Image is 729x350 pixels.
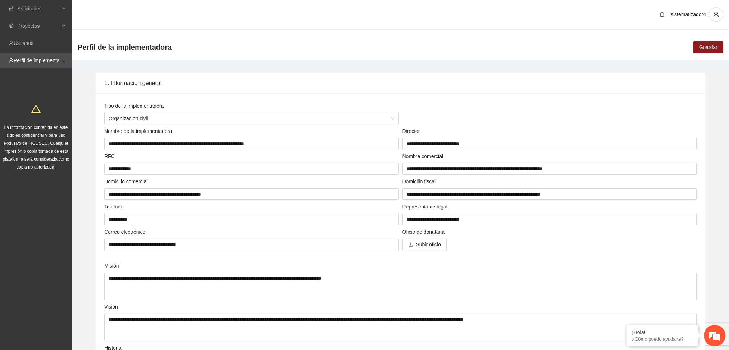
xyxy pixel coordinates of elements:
[693,41,723,53] button: Guardar
[402,242,447,247] span: uploadSubir oficio
[17,19,60,33] span: Proyectos
[402,203,447,211] label: Representante legal
[632,329,693,335] div: ¡Hola!
[416,241,441,248] span: Subir oficio
[104,262,119,270] label: Misión
[104,178,148,185] label: Domicilio comercial
[402,178,436,185] label: Domicilio fiscal
[671,12,706,17] span: sistematizador4
[104,73,697,93] div: 1. Información general
[402,239,447,250] button: uploadSubir oficio
[104,303,118,311] label: Visión
[104,203,123,211] label: Teléfono
[31,104,41,113] span: warning
[78,41,172,53] span: Perfil de la implementadora
[408,242,413,248] span: upload
[402,127,420,135] label: Director
[9,6,14,11] span: inbox
[104,228,145,236] label: Correo electrónico
[17,1,60,16] span: Solicitudes
[14,40,33,46] a: Usuarios
[657,12,668,17] span: bell
[3,125,69,170] span: La información contenida en este sitio es confidencial y para uso exclusivo de FICOSEC. Cualquier...
[632,336,693,342] p: ¿Cómo puedo ayudarte?
[104,127,172,135] label: Nombre de la implementadora
[699,43,717,51] span: Guardar
[109,113,395,124] span: Organizacion civil
[14,58,70,63] a: Perfil de implementadora
[709,7,723,22] button: user
[709,11,723,18] span: user
[9,23,14,28] span: eye
[104,102,164,110] label: Tipo de la implementadora
[402,228,445,236] label: Oficio de donataria
[656,9,668,20] button: bell
[402,152,443,160] label: Nombre comercial
[104,152,115,160] label: RFC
